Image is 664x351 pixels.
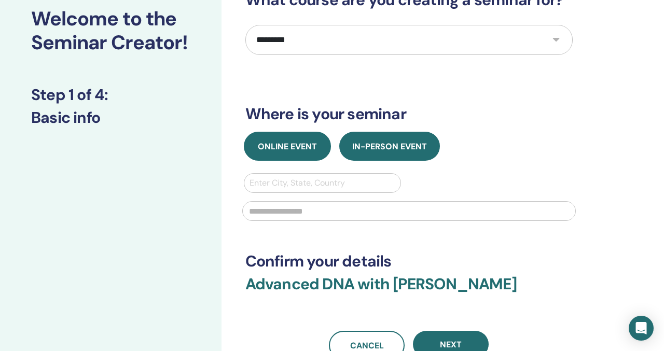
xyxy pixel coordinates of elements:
button: Online Event [244,132,331,161]
h3: Where is your seminar [245,105,573,123]
span: Next [440,339,462,350]
span: Online Event [258,141,317,152]
h3: Basic info [31,108,190,127]
div: Open Intercom Messenger [629,316,654,341]
h3: Advanced DNA with [PERSON_NAME] [245,275,573,306]
span: Cancel [350,340,384,351]
h2: Welcome to the Seminar Creator! [31,7,190,54]
h3: Step 1 of 4 : [31,86,190,104]
span: In-Person Event [352,141,427,152]
button: In-Person Event [339,132,440,161]
h3: Confirm your details [245,252,573,271]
